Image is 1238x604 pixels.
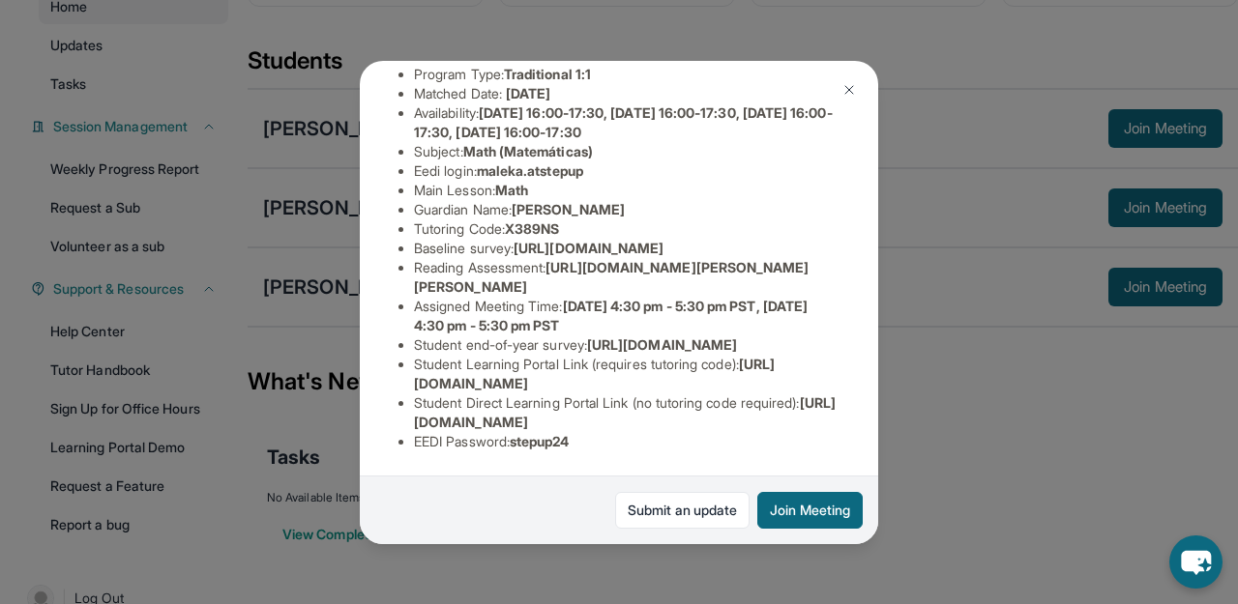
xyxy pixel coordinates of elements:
[463,143,593,159] span: Math (Matemáticas)
[414,219,840,239] li: Tutoring Code :
[505,220,559,237] span: X389NS
[477,162,583,179] span: maleka.atstepup
[615,492,750,529] a: Submit an update
[414,181,840,200] li: Main Lesson :
[506,85,550,101] span: [DATE]
[514,240,663,256] span: [URL][DOMAIN_NAME]
[414,259,810,295] span: [URL][DOMAIN_NAME][PERSON_NAME][PERSON_NAME]
[414,161,840,181] li: Eedi login :
[510,433,570,449] span: stepup24
[495,182,528,198] span: Math
[414,297,840,335] li: Assigned Meeting Time :
[414,142,840,161] li: Subject :
[1169,535,1223,589] button: chat-button
[414,103,840,142] li: Availability:
[414,393,840,432] li: Student Direct Learning Portal Link (no tutoring code required) :
[414,355,840,393] li: Student Learning Portal Link (requires tutoring code) :
[414,258,840,297] li: Reading Assessment :
[414,239,840,258] li: Baseline survey :
[414,335,840,355] li: Student end-of-year survey :
[841,82,857,98] img: Close Icon
[757,492,863,529] button: Join Meeting
[414,200,840,219] li: Guardian Name :
[414,298,808,333] span: [DATE] 4:30 pm - 5:30 pm PST, [DATE] 4:30 pm - 5:30 pm PST
[414,432,840,451] li: EEDI Password :
[512,201,625,217] span: [PERSON_NAME]
[414,104,833,140] span: [DATE] 16:00-17:30, [DATE] 16:00-17:30, [DATE] 16:00-17:30, [DATE] 16:00-17:30
[587,336,737,353] span: [URL][DOMAIN_NAME]
[414,84,840,103] li: Matched Date:
[504,66,591,82] span: Traditional 1:1
[414,65,840,84] li: Program Type:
